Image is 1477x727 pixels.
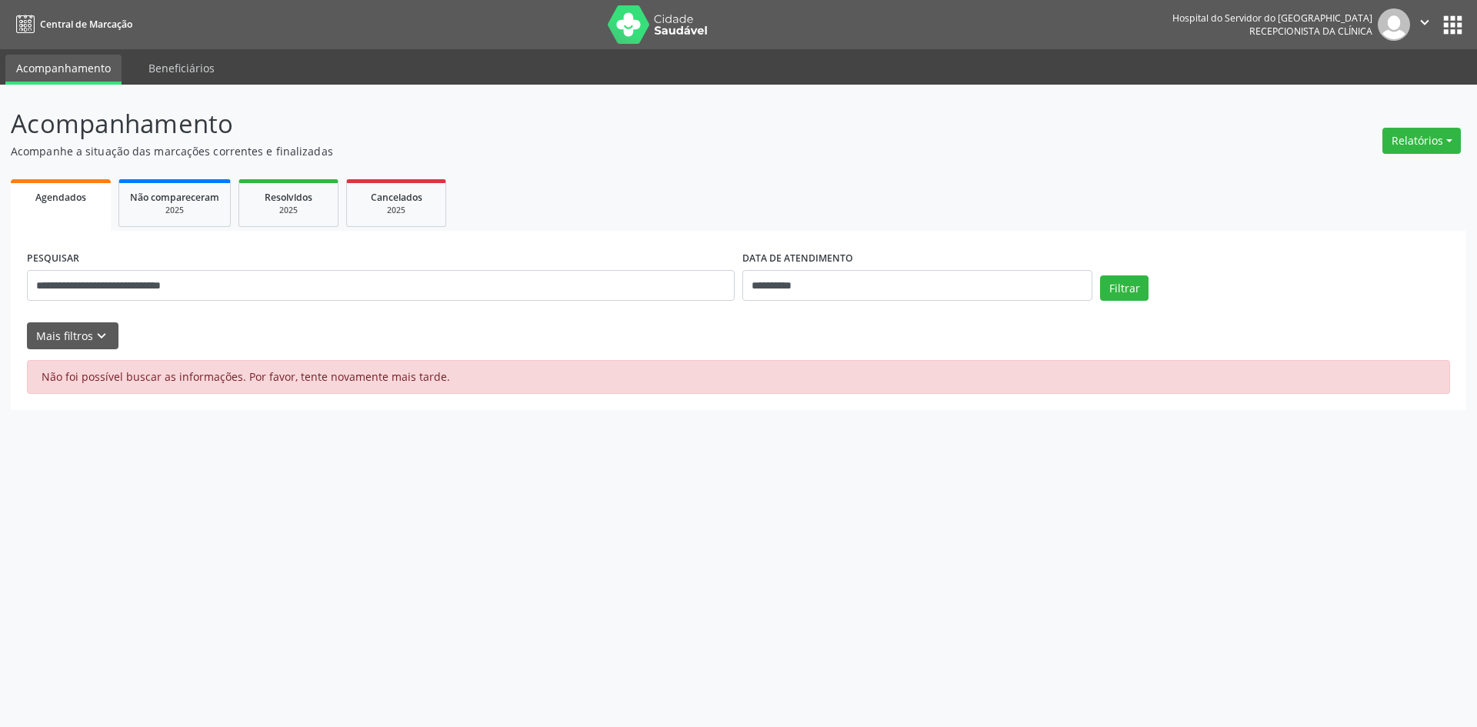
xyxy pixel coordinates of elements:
[1249,25,1372,38] span: Recepcionista da clínica
[1439,12,1466,38] button: apps
[1172,12,1372,25] div: Hospital do Servidor do [GEOGRAPHIC_DATA]
[138,55,225,82] a: Beneficiários
[27,247,79,271] label: PESQUISAR
[358,205,435,216] div: 2025
[5,55,122,85] a: Acompanhamento
[93,328,110,345] i: keyboard_arrow_down
[1382,128,1461,154] button: Relatórios
[371,191,422,204] span: Cancelados
[130,191,219,204] span: Não compareceram
[265,191,312,204] span: Resolvidos
[1100,275,1149,302] button: Filtrar
[250,205,327,216] div: 2025
[27,360,1450,394] div: Não foi possível buscar as informações. Por favor, tente novamente mais tarde.
[1410,8,1439,41] button: 
[35,191,86,204] span: Agendados
[27,322,118,349] button: Mais filtroskeyboard_arrow_down
[1378,8,1410,41] img: img
[130,205,219,216] div: 2025
[11,105,1029,143] p: Acompanhamento
[40,18,132,31] span: Central de Marcação
[11,143,1029,159] p: Acompanhe a situação das marcações correntes e finalizadas
[1416,14,1433,31] i: 
[742,247,853,271] label: DATA DE ATENDIMENTO
[11,12,132,37] a: Central de Marcação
